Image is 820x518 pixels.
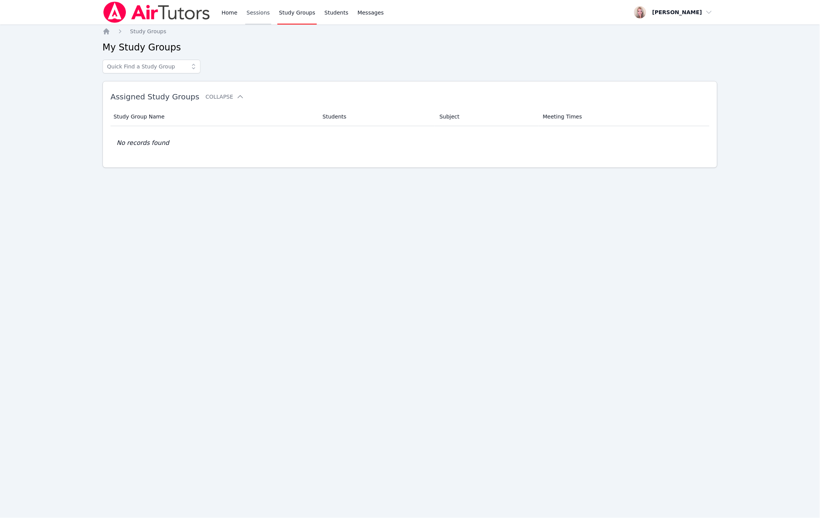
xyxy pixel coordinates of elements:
span: Assigned Study Groups [111,92,199,101]
input: Quick Find a Study Group [103,60,201,73]
nav: Breadcrumb [103,28,717,35]
th: Subject [435,107,538,126]
span: Study Groups [130,28,166,34]
button: Collapse [205,93,244,101]
a: Study Groups [130,28,166,35]
h2: My Study Groups [103,41,717,54]
td: No records found [111,126,709,160]
th: Students [318,107,435,126]
span: Messages [358,9,384,16]
th: Meeting Times [538,107,709,126]
img: Air Tutors [103,2,211,23]
th: Study Group Name [111,107,318,126]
